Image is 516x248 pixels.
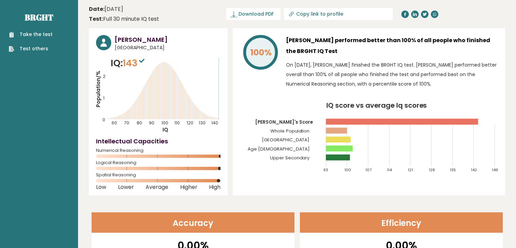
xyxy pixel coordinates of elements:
tspan: 100% [250,47,272,58]
header: Accuracy [92,212,294,233]
span: Download PDF [238,11,274,18]
tspan: 0 [102,117,105,123]
tspan: 60 [112,120,117,126]
tspan: 100 [344,167,351,173]
b: Date: [89,5,104,13]
tspan: 142 [471,167,477,173]
span: Higher [180,186,197,189]
tspan: 128 [429,167,435,173]
tspan: 149 [492,167,498,173]
div: Full 30 minute IQ test [89,15,159,23]
tspan: 114 [387,167,392,173]
tspan: 135 [450,167,456,173]
tspan: Upper Secondary [270,155,310,161]
tspan: 110 [174,120,180,126]
tspan: 70 [124,120,129,126]
a: Take the test [9,31,53,38]
tspan: 120 [187,120,193,126]
b: Test: [89,15,103,23]
tspan: 93 [323,167,328,173]
tspan: Whole Population [270,128,310,134]
time: [DATE] [89,5,123,13]
tspan: IQ score vs average Iq scores [326,101,427,110]
tspan: IQ [163,126,168,133]
span: Logical Reasoning [96,161,221,164]
h4: Intellectual Capacities [96,137,221,146]
tspan: 90 [149,120,154,126]
tspan: Age [DEMOGRAPHIC_DATA] [248,146,310,152]
tspan: 130 [199,120,206,126]
tspan: 121 [408,167,413,173]
p: On [DATE], [PERSON_NAME] finished the BRGHT IQ test. [PERSON_NAME] performed better overall than ... [286,60,498,89]
span: [GEOGRAPHIC_DATA] [115,44,221,51]
header: Efficiency [300,212,503,233]
a: Test others [9,45,53,52]
tspan: [PERSON_NAME]'s Score [255,119,313,125]
tspan: 140 [211,120,218,126]
span: Numerical Reasoning [96,149,221,152]
tspan: 80 [137,120,142,126]
a: Brght [25,12,53,23]
span: 143 [123,57,146,69]
tspan: Population/% [95,71,102,107]
span: Spatial Reasoning [96,174,221,176]
p: IQ: [111,56,146,70]
tspan: 100 [161,120,168,126]
span: Low [96,186,106,189]
tspan: 2 [103,73,106,79]
span: Lower [118,186,134,189]
h3: [PERSON_NAME] [115,35,221,44]
span: Average [146,186,168,189]
h3: [PERSON_NAME] performed better than 100% of all people who finished the BRGHT IQ Test [286,35,498,57]
tspan: [GEOGRAPHIC_DATA] [262,137,310,143]
tspan: 1 [103,95,104,101]
span: High [209,186,221,189]
a: Download PDF [226,8,281,20]
tspan: 107 [366,167,372,173]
